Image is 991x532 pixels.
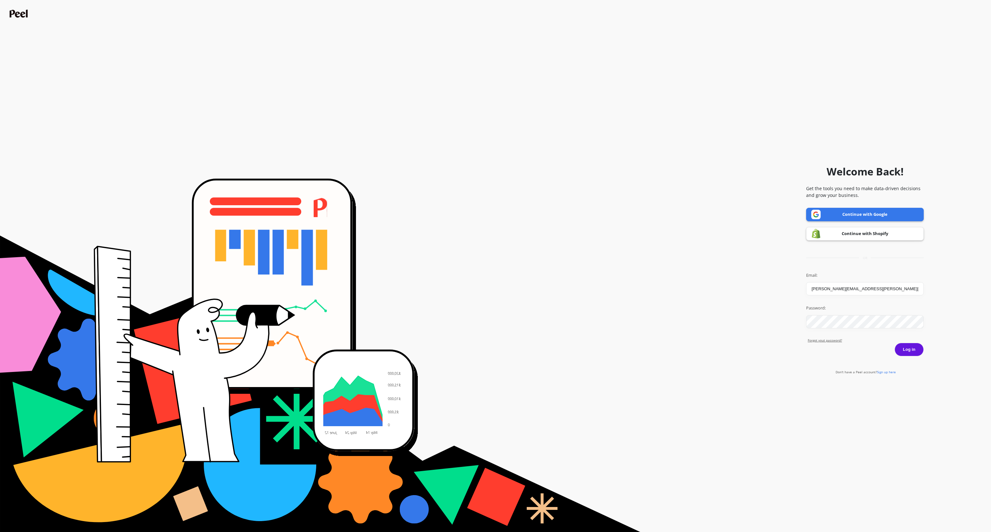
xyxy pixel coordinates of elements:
p: Get the tools you need to make data-driven decisions and grow your business. [806,185,924,198]
label: Password: [806,305,924,311]
div: or [806,256,924,260]
img: Google logo [811,210,821,219]
a: Continue with Shopify [806,227,924,241]
input: you@example.com [806,282,924,295]
button: Log in [895,343,924,356]
img: Shopify logo [811,229,821,239]
span: Sign up here [877,370,896,374]
label: Email: [806,272,924,279]
a: Forgot yout password? [808,338,924,343]
img: Peel [10,10,29,18]
a: Don't have a Peel account?Sign up here [836,370,896,374]
a: Continue with Google [806,208,924,221]
h1: Welcome Back! [827,164,904,179]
